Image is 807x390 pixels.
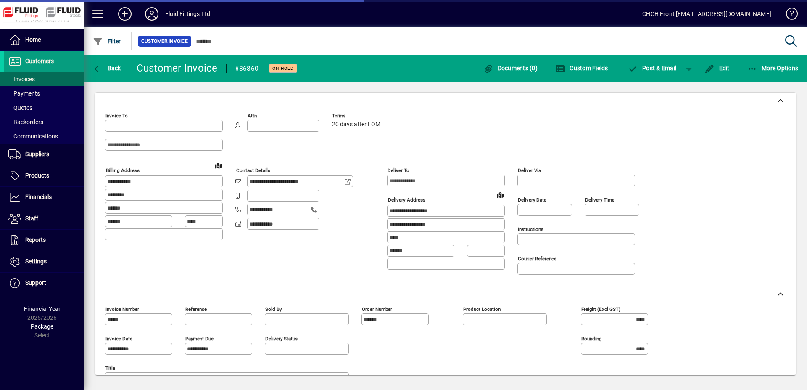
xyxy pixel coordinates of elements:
mat-label: Invoice To [105,113,128,119]
button: Filter [91,34,123,49]
a: Products [4,165,84,186]
span: Filter [93,38,121,45]
span: Payments [8,90,40,97]
span: Home [25,36,41,43]
mat-label: Order number [362,306,392,312]
a: Invoices [4,72,84,86]
mat-label: Delivery status [265,336,298,342]
a: Knowledge Base [780,2,796,29]
button: Add [111,6,138,21]
span: Quotes [8,104,32,111]
a: View on map [211,159,225,172]
span: Support [25,279,46,286]
mat-label: Rounding [581,336,601,342]
span: Reports [25,236,46,243]
mat-label: Sold by [265,306,282,312]
mat-label: Freight (excl GST) [581,306,620,312]
span: Terms [332,113,382,119]
mat-label: Payment due [185,336,214,342]
mat-label: Delivery time [585,197,614,203]
mat-label: Product location [463,306,501,312]
span: Customers [25,58,54,64]
button: More Options [745,61,801,76]
mat-label: Delivery date [518,197,546,203]
span: On hold [272,66,294,71]
a: Suppliers [4,144,84,165]
span: Financial Year [24,305,61,312]
a: Quotes [4,101,84,115]
span: Settings [25,258,47,265]
span: More Options [747,65,799,72]
span: Communications [8,133,58,140]
div: CHCH Front [EMAIL_ADDRESS][DOMAIN_NAME] [642,7,771,21]
div: Customer Invoice [137,61,218,75]
span: P [642,65,646,72]
a: Financials [4,187,84,208]
button: Custom Fields [553,61,610,76]
app-page-header-button: Back [84,61,130,76]
div: #86860 [235,62,259,75]
span: Back [93,65,121,72]
span: Customer Invoice [141,37,188,45]
mat-label: Invoice number [105,306,139,312]
span: Invoices [8,76,35,82]
mat-label: Attn [248,113,257,119]
mat-label: Courier Reference [518,256,556,262]
mat-label: Instructions [518,226,543,232]
span: Financials [25,194,52,200]
span: Edit [704,65,730,72]
mat-label: Invoice date [105,336,132,342]
span: Staff [25,215,38,222]
mat-label: Deliver To [388,167,409,173]
span: Backorders [8,119,43,125]
span: Package [31,323,53,330]
span: Suppliers [25,151,49,157]
button: Profile [138,6,165,21]
span: 20 days after EOM [332,121,380,128]
a: Support [4,273,84,294]
a: Staff [4,208,84,229]
a: View on map [493,188,507,202]
a: Reports [4,230,84,251]
span: ost & Email [628,65,677,72]
mat-label: Reference [185,306,207,312]
a: Backorders [4,115,84,129]
mat-label: Title [105,365,115,371]
a: Payments [4,86,84,101]
span: Products [25,172,49,179]
button: Documents (0) [481,61,540,76]
button: Edit [702,61,732,76]
button: Post & Email [624,61,681,76]
div: Fluid Fittings Ltd [165,7,210,21]
button: Back [91,61,123,76]
span: Custom Fields [555,65,608,72]
a: Communications [4,129,84,143]
mat-label: Deliver via [518,167,541,173]
a: Home [4,29,84,50]
span: Documents (0) [483,65,538,72]
a: Settings [4,251,84,272]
